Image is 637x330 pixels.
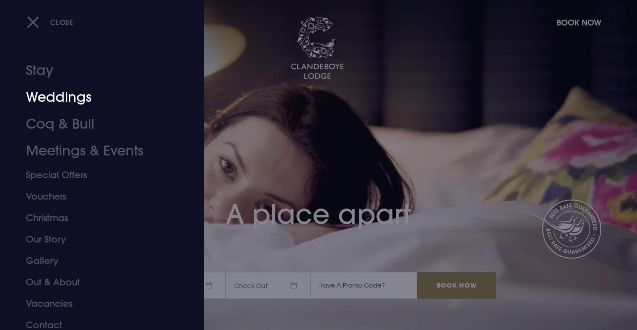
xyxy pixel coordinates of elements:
[27,13,73,31] button: Close
[26,293,167,314] a: Vacancies
[26,111,167,138] a: Coq & Bull
[26,229,167,250] a: Our Story
[26,164,167,186] a: Special Offers
[26,186,167,207] a: Vouchers
[26,272,167,293] a: Out & About
[26,84,167,111] a: Weddings
[26,207,167,229] a: Christmas
[26,250,167,272] a: Gallery
[26,138,167,164] a: Meetings & Events
[26,57,167,84] a: Stay
[50,17,73,27] span: Close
